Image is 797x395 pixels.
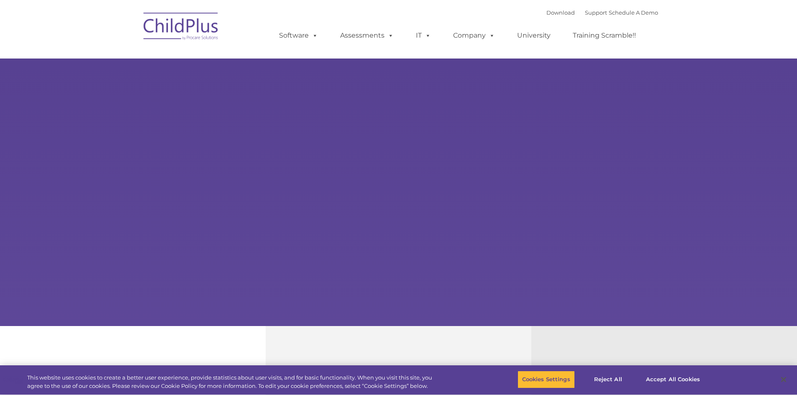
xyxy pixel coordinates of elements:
a: Download [546,9,575,16]
a: Support [585,9,607,16]
button: Reject All [582,371,634,388]
a: IT [407,27,439,44]
a: Software [271,27,326,44]
div: This website uses cookies to create a better user experience, provide statistics about user visit... [27,374,438,390]
a: Assessments [332,27,402,44]
a: Training Scramble!! [564,27,644,44]
button: Accept All Cookies [641,371,705,388]
font: | [546,9,658,16]
button: Cookies Settings [518,371,575,388]
a: Company [445,27,503,44]
button: Close [774,370,793,389]
a: Schedule A Demo [609,9,658,16]
img: ChildPlus by Procare Solutions [139,7,223,48]
a: University [509,27,559,44]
